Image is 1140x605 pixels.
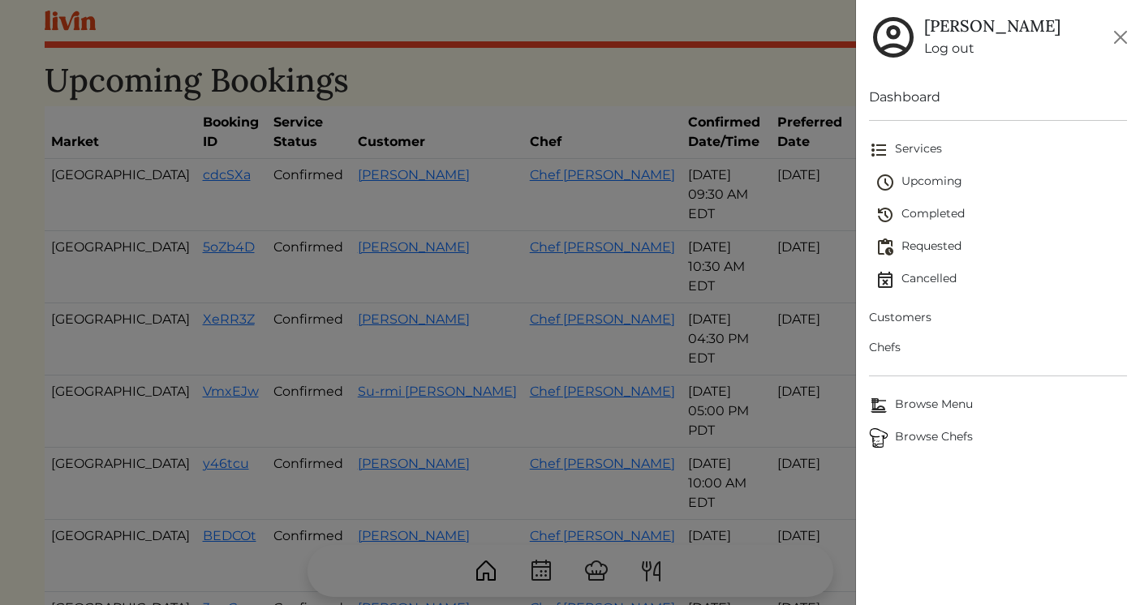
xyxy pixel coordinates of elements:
[869,140,888,160] img: format_list_bulleted-ebc7f0161ee23162107b508e562e81cd567eeab2455044221954b09d19068e74.svg
[924,16,1060,36] h5: [PERSON_NAME]
[875,205,895,225] img: history-2b446bceb7e0f53b931186bf4c1776ac458fe31ad3b688388ec82af02103cd45.svg
[869,13,918,62] img: user_account-e6e16d2ec92f44fc35f99ef0dc9cddf60790bfa021a6ecb1c896eb5d2907b31c.svg
[875,264,1127,296] a: Cancelled
[875,270,1127,290] span: Cancelled
[869,428,1127,448] span: Browse Chefs
[869,140,1127,160] span: Services
[869,309,1127,326] span: Customers
[875,205,1127,225] span: Completed
[924,39,1060,58] a: Log out
[869,396,888,415] img: Browse Menu
[875,173,1127,192] span: Upcoming
[869,389,1127,422] a: Browse MenuBrowse Menu
[1108,24,1134,50] button: Close
[869,396,1127,415] span: Browse Menu
[875,231,1127,264] a: Requested
[875,173,895,192] img: schedule-fa401ccd6b27cf58db24c3bb5584b27dcd8bd24ae666a918e1c6b4ae8c451a22.svg
[875,270,895,290] img: event_cancelled-67e280bd0a9e072c26133efab016668ee6d7272ad66fa3c7eb58af48b074a3a4.svg
[869,88,1127,107] a: Dashboard
[869,302,1127,333] a: Customers
[869,428,888,448] img: Browse Chefs
[869,333,1127,363] a: Chefs
[875,238,1127,257] span: Requested
[869,422,1127,454] a: ChefsBrowse Chefs
[869,134,1127,166] a: Services
[875,238,895,257] img: pending_actions-fd19ce2ea80609cc4d7bbea353f93e2f363e46d0f816104e4e0650fdd7f915cf.svg
[869,339,1127,356] span: Chefs
[875,166,1127,199] a: Upcoming
[875,199,1127,231] a: Completed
